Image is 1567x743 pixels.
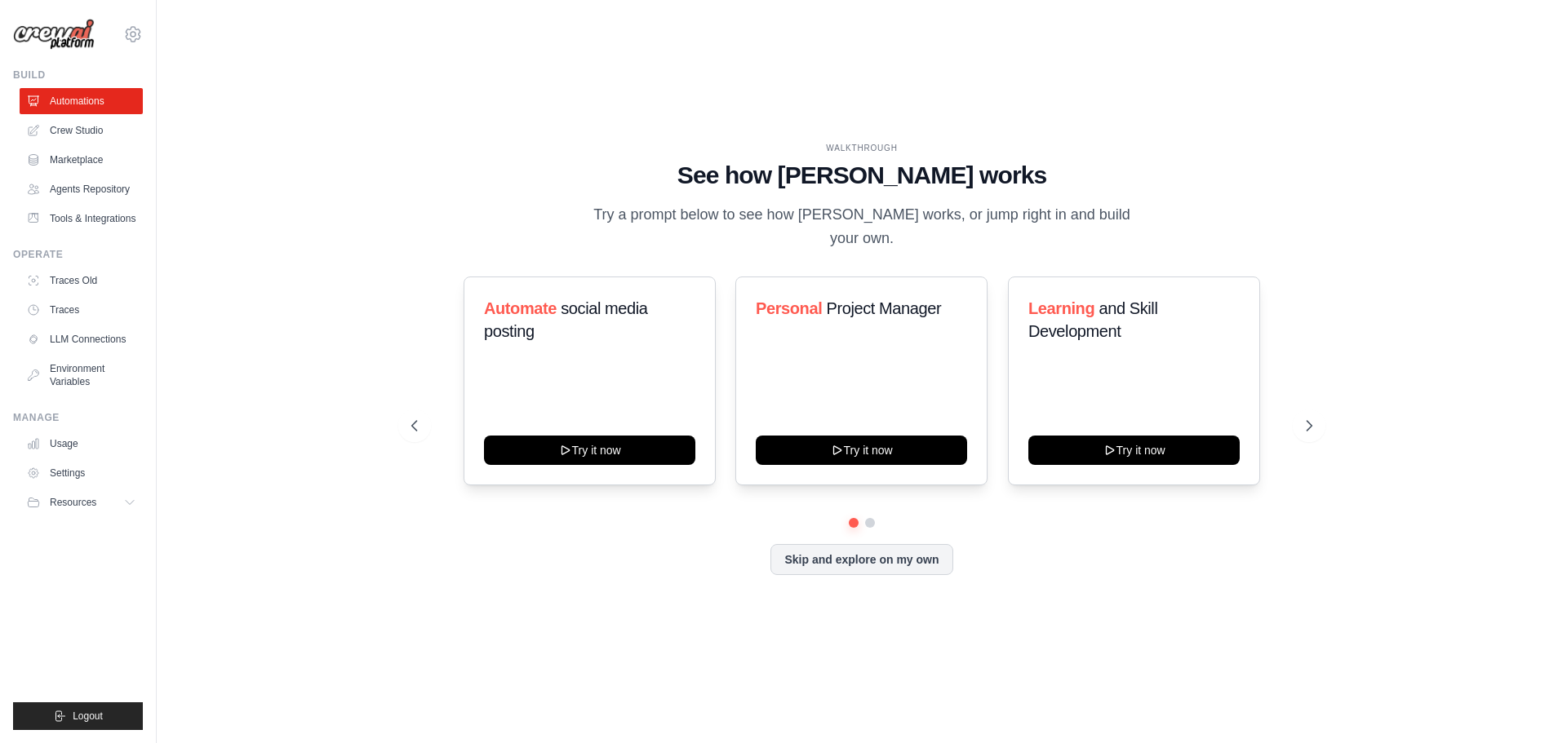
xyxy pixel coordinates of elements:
span: Learning [1028,299,1094,317]
button: Try it now [1028,436,1240,465]
div: Build [13,69,143,82]
a: Agents Repository [20,176,143,202]
a: Traces [20,297,143,323]
span: Project Manager [827,299,942,317]
span: Automate [484,299,557,317]
a: Marketplace [20,147,143,173]
button: Skip and explore on my own [770,544,952,575]
h1: See how [PERSON_NAME] works [411,161,1312,190]
a: Settings [20,460,143,486]
p: Try a prompt below to see how [PERSON_NAME] works, or jump right in and build your own. [588,203,1136,251]
span: Personal [756,299,822,317]
button: Logout [13,702,143,730]
span: social media posting [484,299,648,340]
img: Logo [13,19,95,51]
span: and Skill Development [1028,299,1157,340]
button: Try it now [484,436,695,465]
a: Environment Variables [20,356,143,395]
span: Resources [50,496,96,509]
div: Manage [13,411,143,424]
a: Automations [20,88,143,114]
button: Try it now [756,436,967,465]
span: Logout [73,710,103,723]
a: Tools & Integrations [20,206,143,232]
button: Resources [20,489,143,515]
a: Crew Studio [20,117,143,144]
div: Operate [13,248,143,261]
a: LLM Connections [20,326,143,352]
a: Traces Old [20,268,143,294]
div: WALKTHROUGH [411,142,1312,154]
a: Usage [20,431,143,457]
